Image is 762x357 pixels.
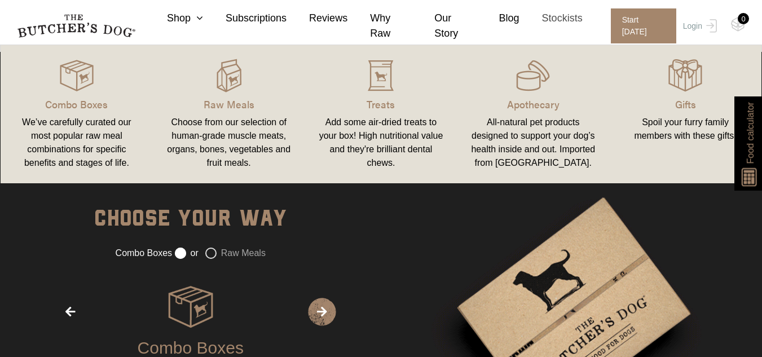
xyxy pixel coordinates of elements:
[287,11,347,26] a: Reviews
[743,102,757,164] span: Food calculator
[611,8,676,43] span: Start [DATE]
[94,201,287,246] div: Choose your way
[738,13,749,24] div: 0
[153,56,305,172] a: Raw Meals Choose from our selection of human-grade muscle meats, organs, bones, vegetables and fr...
[14,96,139,112] p: Combo Boxes
[1,56,153,172] a: Combo Boxes We’ve carefully curated our most popular raw meal combinations for specific benefits ...
[166,116,292,170] div: Choose from our selection of human-grade muscle meats, organs, bones, vegetables and fruit meals.
[205,248,266,259] label: Raw Meals
[470,96,596,112] p: Apothecary
[477,11,519,26] a: Blog
[680,8,717,43] a: Login
[457,56,609,172] a: Apothecary All-natural pet products designed to support your dog’s health inside and out. Importe...
[14,116,139,170] div: We’ve carefully curated our most popular raw meal combinations for specific benefits and stages o...
[319,96,444,112] p: Treats
[609,56,761,172] a: Gifts Spoil your furry family members with these gifts.
[305,56,457,172] a: Treats Add some air-dried treats to your box! High nutritional value and they're brilliant dental...
[470,116,596,170] div: All-natural pet products designed to support your dog’s health inside and out. Imported from [GEO...
[731,17,745,32] img: TBD_Cart-Empty.png
[519,11,583,26] a: Stockists
[56,298,85,326] span: Previous
[347,11,412,41] a: Why Raw
[175,248,199,259] label: or
[144,11,203,26] a: Shop
[166,96,292,112] p: Raw Meals
[116,246,173,260] label: Combo Boxes
[623,116,748,143] div: Spoil your furry family members with these gifts.
[623,96,748,112] p: Gifts
[203,11,287,26] a: Subscriptions
[412,11,476,41] a: Our Story
[319,116,444,170] div: Add some air-dried treats to your box! High nutritional value and they're brilliant dental chews.
[600,8,680,43] a: Start [DATE]
[308,298,336,326] span: Next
